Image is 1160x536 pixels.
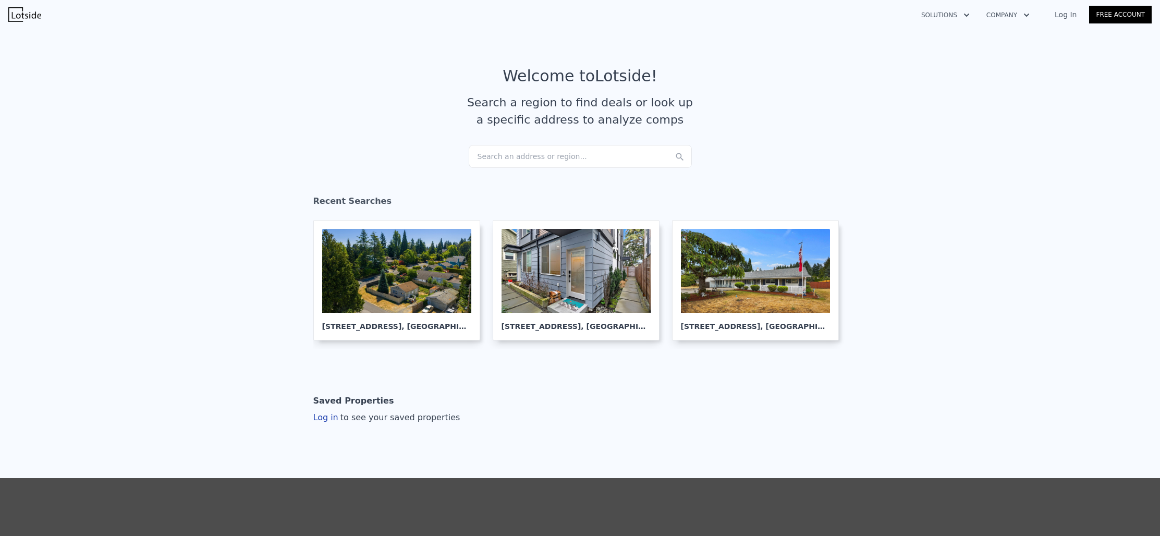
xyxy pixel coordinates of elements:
div: [STREET_ADDRESS] , [GEOGRAPHIC_DATA] [322,313,471,332]
a: Free Account [1089,6,1152,23]
div: Saved Properties [313,391,394,411]
a: Log In [1042,9,1089,20]
span: to see your saved properties [338,412,460,422]
div: [STREET_ADDRESS] , [GEOGRAPHIC_DATA] [681,313,830,332]
div: Recent Searches [313,187,847,220]
div: [STREET_ADDRESS] , [GEOGRAPHIC_DATA] [502,313,651,332]
div: Search an address or region... [469,145,692,168]
button: Solutions [913,6,978,25]
img: Lotside [8,7,41,22]
div: Search a region to find deals or look up a specific address to analyze comps [463,94,697,128]
a: [STREET_ADDRESS], [GEOGRAPHIC_DATA] [672,220,847,340]
a: [STREET_ADDRESS], [GEOGRAPHIC_DATA] [313,220,489,340]
button: Company [978,6,1038,25]
a: [STREET_ADDRESS], [GEOGRAPHIC_DATA] [493,220,668,340]
div: Welcome to Lotside ! [503,67,657,86]
div: Log in [313,411,460,424]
